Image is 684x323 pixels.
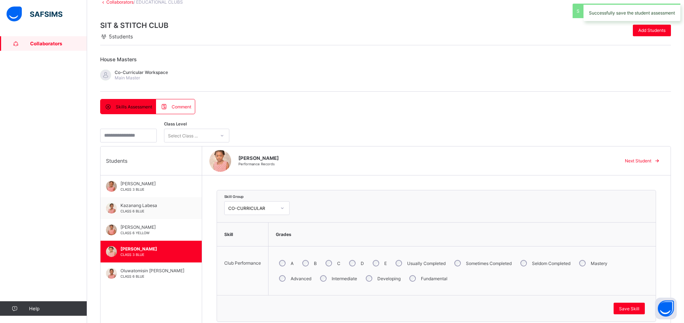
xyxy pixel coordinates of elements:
img: 70071.png [106,181,117,192]
span: CLASS 6 YELLOW [120,231,150,235]
label: A [291,261,294,266]
span: Kazanang Labesa [120,203,185,208]
span: Collaborators [30,41,87,46]
label: Advanced [291,276,311,281]
label: Developing [377,276,401,281]
span: Skill Group [224,194,243,199]
span: CLASS 3 BLUE [120,253,144,257]
img: 33054.png [106,203,117,214]
img: safsims [7,7,62,22]
label: E [384,261,387,266]
img: 33264.png [106,224,117,235]
span: 5 students [100,33,133,40]
span: Save Skill [619,306,639,311]
label: B [314,261,317,266]
span: Add Students [638,28,665,33]
label: Mastery [591,261,607,266]
span: Comment [172,104,191,109]
span: Next Student [625,158,651,163]
span: Class Level [164,121,187,127]
span: Performance Records [238,162,275,166]
span: Oluwatomisin [PERSON_NAME] [120,268,185,273]
span: [PERSON_NAME] [120,181,185,186]
div: Select Class ... [168,129,198,142]
div: Skill [221,226,265,243]
div: Successfully save the student assessment [583,4,680,21]
label: C [337,261,340,266]
span: [PERSON_NAME] [238,155,612,161]
label: Usually Completed [407,261,446,266]
span: CLASS 3 BLUE [120,187,144,191]
label: Fundamental [421,276,447,281]
span: CLASS 6 BLUE [120,274,144,278]
img: 32994.png [106,268,117,279]
span: Club Performance [224,260,261,266]
img: 52451.png [106,246,117,257]
span: Skills Assessment [116,104,152,109]
span: Help [29,306,87,311]
span: [PERSON_NAME] [120,224,185,230]
span: House Masters [100,56,671,62]
button: Open asap [655,298,677,319]
div: Grades [272,226,652,243]
label: D [361,261,364,266]
label: Intermediate [332,276,357,281]
label: Seldom Completed [532,261,570,266]
span: Main Master [115,75,140,80]
span: Students [106,158,127,164]
label: Sometimes Completed [466,261,512,266]
div: CO-CURRICULAR [228,206,276,211]
span: SIT & STITCH CLUB [100,21,629,30]
span: [PERSON_NAME] [120,246,185,252]
span: Co-Curricular Workspace [115,70,168,75]
span: CLASS 6 BLUE [120,209,144,213]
